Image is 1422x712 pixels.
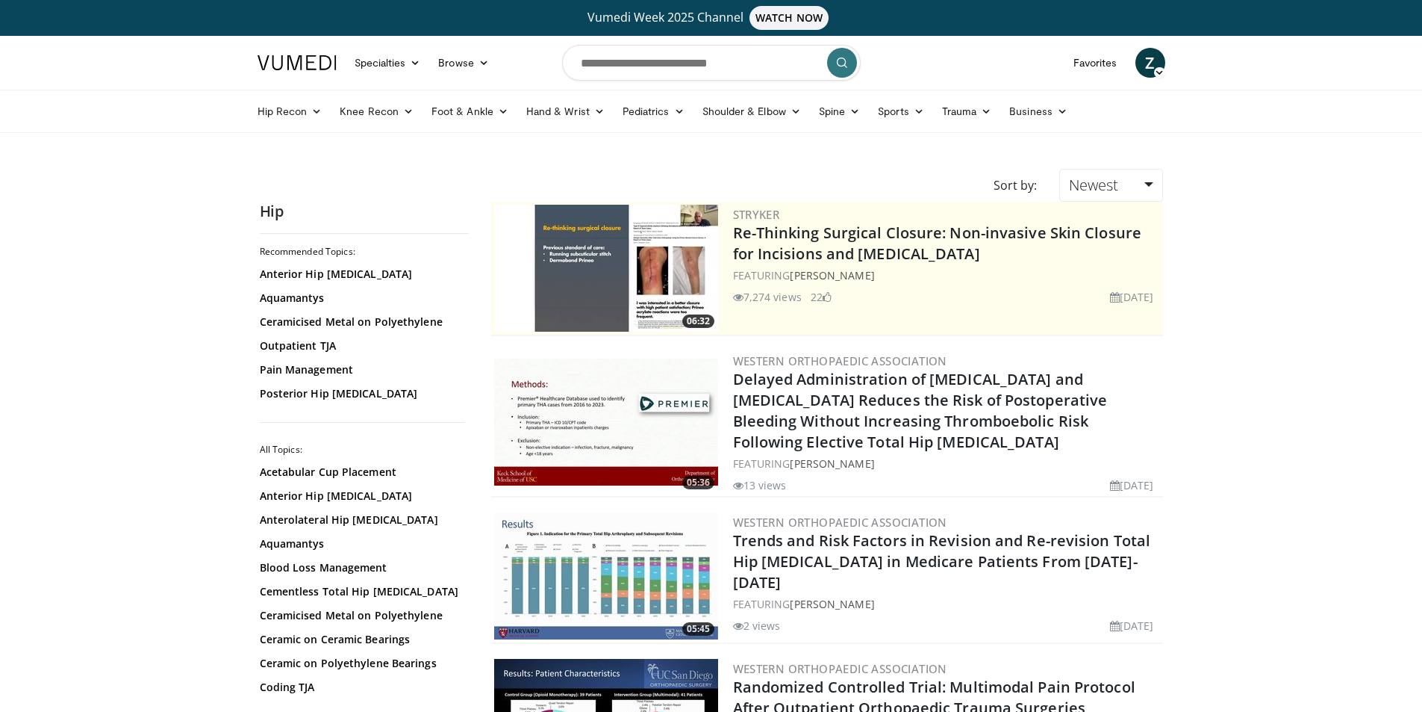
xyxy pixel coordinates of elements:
a: Pain Management [260,362,461,377]
a: Knee Recon [331,96,422,126]
a: Delayed Administration of [MEDICAL_DATA] and [MEDICAL_DATA] Reduces the Risk of Postoperative Ble... [733,369,1108,452]
li: 13 views [733,477,787,493]
a: Western Orthopaedic Association [733,353,947,368]
div: Sort by: [982,169,1048,202]
a: Stryker [733,207,780,222]
img: cc3d2de9-deb7-43cc-8003-0d76eb163ee0.300x170_q85_crop-smart_upscale.jpg [494,513,718,640]
div: FEATURING [733,456,1160,471]
span: WATCH NOW [749,6,829,30]
div: FEATURING [733,596,1160,612]
a: 05:45 [494,513,718,640]
a: Trauma [933,96,1001,126]
li: 7,274 views [733,289,802,305]
a: Blood Loss Management [260,560,461,575]
a: Spine [810,96,869,126]
a: Favorites [1064,48,1126,78]
a: Hip Recon [249,96,331,126]
img: VuMedi Logo [258,55,337,70]
a: Coding TJA [260,680,461,695]
a: Western Orthopaedic Association [733,515,947,530]
a: Cementless Total Hip [MEDICAL_DATA] [260,584,461,599]
li: [DATE] [1110,618,1154,634]
a: Trends and Risk Factors in Revision and Re-revision Total Hip [MEDICAL_DATA] in Medicare Patients... [733,530,1151,592]
a: Sports [869,96,933,126]
a: Ceramicised Metal on Polyethylene [260,315,461,329]
a: Anterior Hip [MEDICAL_DATA] [260,489,461,504]
a: Acetabular Cup Placement [260,465,461,480]
input: Search topics, interventions [562,45,861,81]
a: Aquamantys [260,536,461,551]
div: FEATURING [733,267,1160,283]
a: Hand & Wrist [517,96,614,126]
a: Western Orthopaedic Association [733,661,947,676]
a: Specialties [346,48,430,78]
span: 06:32 [682,315,714,328]
li: 2 views [733,618,781,634]
a: Foot & Ankle [422,96,517,126]
a: Vumedi Week 2025 ChannelWATCH NOW [260,6,1163,30]
span: Newest [1069,175,1118,195]
a: Aquamantys [260,291,461,306]
h2: Recommended Topics: [260,246,465,258]
a: [PERSON_NAME] [790,597,874,611]
a: Browse [429,48,498,78]
a: Anterolateral Hip [MEDICAL_DATA] [260,513,461,527]
img: 8b7f9f3d-c0d8-4f20-9fbb-c6dda7c68f65.300x170_q85_crop-smart_upscale.jpg [494,359,718,486]
a: [PERSON_NAME] [790,456,874,471]
a: 06:32 [494,205,718,332]
a: Ceramic on Polyethylene Bearings [260,656,461,671]
a: Newest [1059,169,1162,202]
a: Anterior Hip [MEDICAL_DATA] [260,267,461,282]
a: Business [1000,96,1076,126]
a: Outpatient TJA [260,338,461,353]
a: Z [1135,48,1165,78]
a: 05:36 [494,359,718,486]
a: Shoulder & Elbow [693,96,810,126]
a: [PERSON_NAME] [790,268,874,282]
h2: Hip [260,202,469,221]
span: 05:36 [682,476,714,489]
a: Posterior Hip [MEDICAL_DATA] [260,386,461,401]
a: Ceramicised Metal on Polyethylene [260,608,461,623]
img: f1f532c3-0ef6-42d5-913a-00ff2bbdb663.300x170_q85_crop-smart_upscale.jpg [494,205,718,332]
h2: All Topics: [260,444,465,456]
li: [DATE] [1110,477,1154,493]
span: 05:45 [682,622,714,636]
a: Re-Thinking Surgical Closure: Non-invasive Skin Closure for Incisions and [MEDICAL_DATA] [733,223,1142,264]
a: Ceramic on Ceramic Bearings [260,632,461,647]
li: [DATE] [1110,289,1154,305]
a: Pediatrics [614,96,693,126]
li: 22 [811,289,832,305]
